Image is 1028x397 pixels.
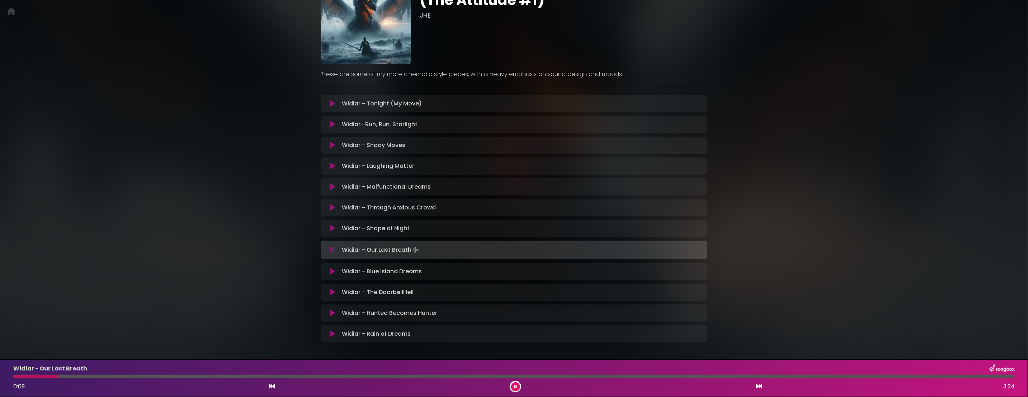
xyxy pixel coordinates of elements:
[342,141,406,150] p: Widiar - Shady Moves
[342,267,422,276] p: Widiar - Blue Island Dreams
[342,162,415,170] p: Widiar - Laughing Matter
[13,364,87,373] p: Widiar - Our Last Breath
[342,309,438,317] p: Widiar - Hunted Becomes Hunter
[342,330,411,338] p: Widiar - Rain of Dreams
[342,183,431,191] p: Widiar - Malfunctional Dreams
[321,70,707,79] p: These are some of my more cinematic style pieces, with a heavy emphasis on sound design and moods
[342,224,410,233] p: Widiar - Shape of Night
[990,364,1015,373] img: songbox-logo-white.png
[342,120,418,129] p: Widiar- Run, Run, Starlight
[342,203,436,212] p: Widiar - Through Anxious Crowd
[412,245,422,255] img: waveform4.gif
[342,99,422,108] p: Widiar - Tonight (My Move)
[420,11,707,19] h3: JHE
[342,245,422,255] p: Widiar - Our Last Breath
[342,288,414,297] p: Widiar - The DoorbellHell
